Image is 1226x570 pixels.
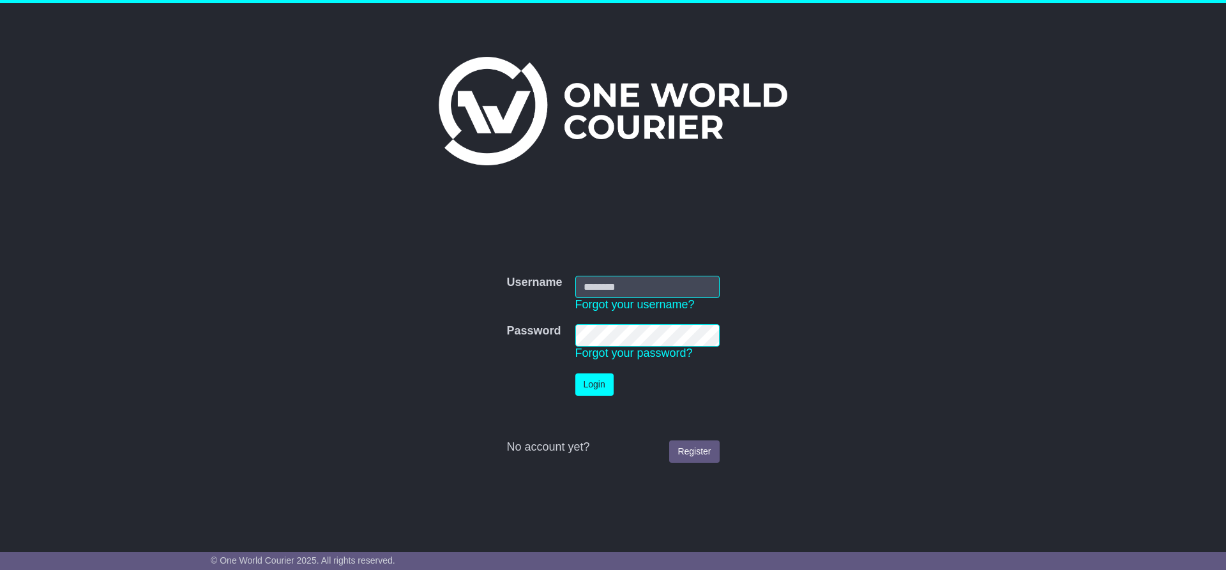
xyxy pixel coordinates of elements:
label: Username [506,276,562,290]
div: No account yet? [506,440,719,454]
a: Forgot your password? [575,347,693,359]
img: One World [439,57,787,165]
a: Register [669,440,719,463]
label: Password [506,324,561,338]
span: © One World Courier 2025. All rights reserved. [211,555,395,566]
a: Forgot your username? [575,298,695,311]
button: Login [575,373,614,396]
